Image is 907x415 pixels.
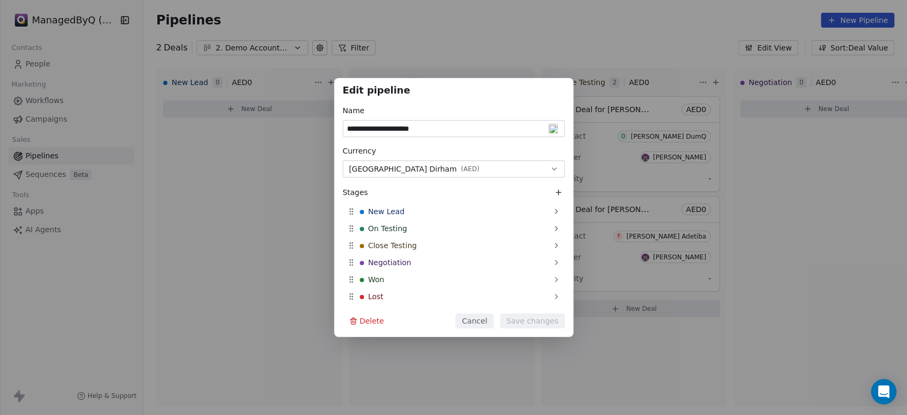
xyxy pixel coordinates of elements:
span: Close Testing [368,240,417,251]
span: ( AED ) [461,165,479,173]
button: Cancel [455,314,493,328]
div: Negotiation [343,254,565,271]
div: Won [343,271,565,288]
span: [GEOGRAPHIC_DATA] Dirham [349,164,457,175]
button: [GEOGRAPHIC_DATA] Dirham(AED) [343,160,565,177]
div: Name [343,105,565,116]
div: New Lead [343,203,565,220]
span: Stages [343,187,368,198]
span: Negotiation [368,257,411,268]
div: Lost [343,288,565,305]
img: locked.png [548,124,558,133]
div: Close Testing [343,237,565,254]
span: Won [368,274,384,285]
button: Delete [343,314,391,328]
button: Save changes [500,314,565,328]
span: Lost [368,291,384,302]
span: On Testing [368,223,408,234]
div: Currency [343,146,565,156]
h1: Edit pipeline [343,87,565,97]
span: New Lead [368,206,405,217]
div: On Testing [343,220,565,237]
